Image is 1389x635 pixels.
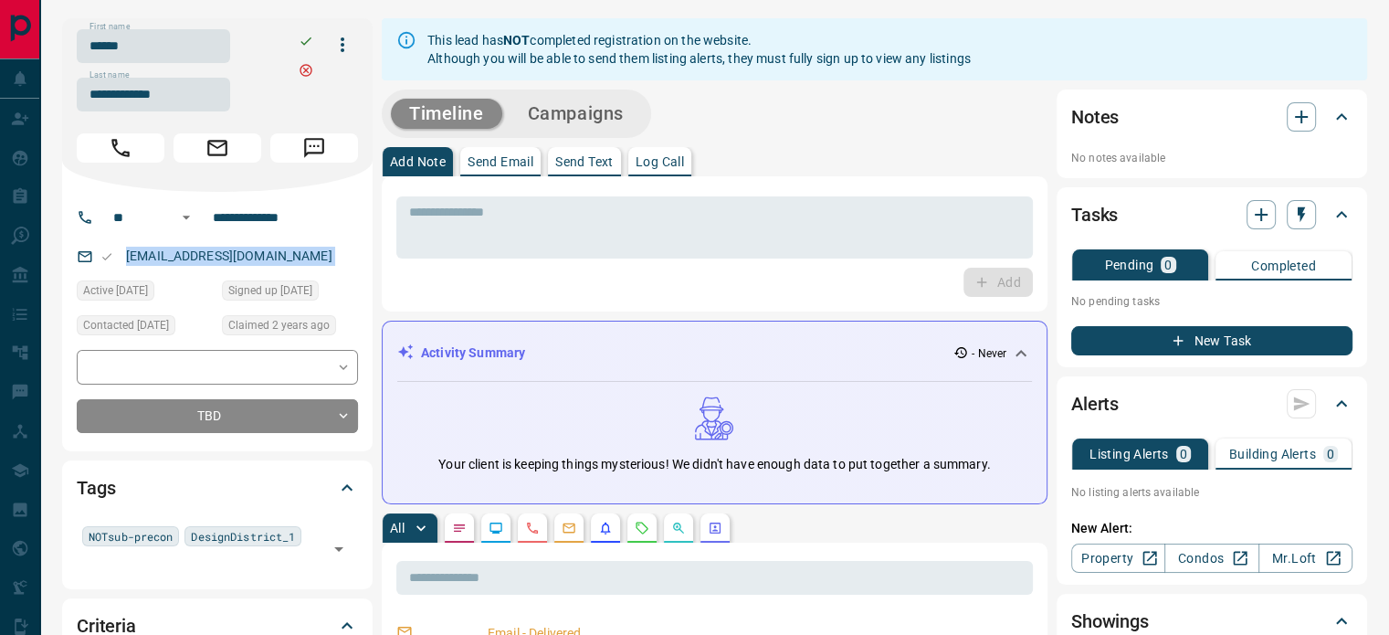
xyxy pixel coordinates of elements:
a: Mr.Loft [1258,544,1352,573]
a: Property [1071,544,1165,573]
h2: Notes [1071,102,1119,132]
button: Campaigns [510,99,642,129]
h2: Tags [77,473,115,503]
span: Message [270,133,358,163]
svg: Agent Actions [708,521,722,535]
div: Thu Oct 20 2022 [222,280,358,306]
strong: NOT [503,33,530,48]
p: 0 [1164,259,1172,271]
p: Your client is keeping things mysterious! We didn't have enough data to put together a summary. [438,455,990,474]
p: All [390,522,405,534]
svg: Opportunities [671,521,686,535]
a: Condos [1164,544,1258,573]
div: Tue Oct 01 2024 [77,315,213,341]
div: Alerts [1071,382,1352,426]
p: Send Email [468,155,533,168]
p: Log Call [636,155,684,168]
button: Open [175,206,197,228]
p: No pending tasks [1071,288,1352,315]
svg: Notes [452,521,467,535]
span: DesignDistrict_1 [191,527,295,545]
label: Last name [89,69,130,81]
p: No notes available [1071,150,1352,166]
div: Notes [1071,95,1352,139]
span: Call [77,133,164,163]
span: NOTsub-precon [89,527,173,545]
div: Tags [77,466,358,510]
svg: Requests [635,521,649,535]
div: This lead has completed registration on the website. Although you will be able to send them listi... [427,24,971,75]
div: Tasks [1071,193,1352,237]
h2: Tasks [1071,200,1118,229]
p: 0 [1327,448,1334,460]
p: Building Alerts [1229,448,1316,460]
button: Open [326,536,352,562]
p: 0 [1180,448,1187,460]
div: Thu Oct 20 2022 [222,315,358,341]
svg: Calls [525,521,540,535]
svg: Listing Alerts [598,521,613,535]
span: Email [174,133,261,163]
span: Active [DATE] [83,281,148,300]
p: Send Text [555,155,614,168]
span: Signed up [DATE] [228,281,312,300]
p: Pending [1104,259,1153,271]
label: First name [89,21,130,33]
p: No listing alerts available [1071,484,1352,501]
a: [EMAIL_ADDRESS][DOMAIN_NAME] [126,249,332,263]
button: Timeline [391,99,502,129]
svg: Lead Browsing Activity [489,521,503,535]
p: Completed [1251,259,1316,272]
div: Thu Oct 20 2022 [77,280,213,306]
span: Contacted [DATE] [83,316,169,334]
p: New Alert: [1071,519,1352,538]
svg: Email Valid [100,250,113,263]
span: Claimed 2 years ago [228,316,330,334]
p: Activity Summary [421,344,525,363]
p: Listing Alerts [1089,448,1169,460]
div: Activity Summary- Never [397,336,1032,370]
h2: Alerts [1071,389,1119,418]
div: TBD [77,399,358,433]
button: New Task [1071,326,1352,355]
p: Add Note [390,155,446,168]
p: - Never [972,345,1006,362]
svg: Emails [562,521,576,535]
